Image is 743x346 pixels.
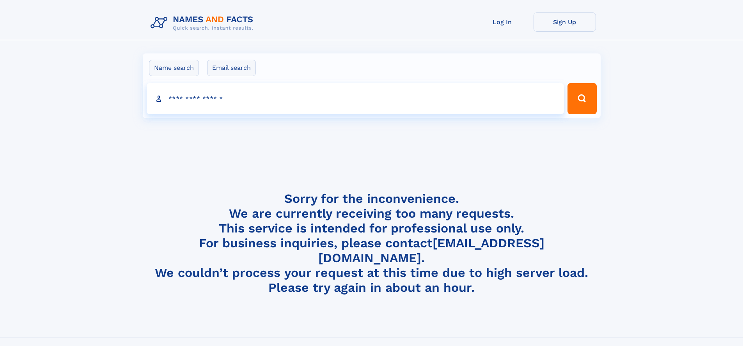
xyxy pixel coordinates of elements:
[471,12,534,32] a: Log In
[147,12,260,34] img: Logo Names and Facts
[534,12,596,32] a: Sign Up
[147,83,564,114] input: search input
[149,60,199,76] label: Name search
[567,83,596,114] button: Search Button
[207,60,256,76] label: Email search
[318,236,544,265] a: [EMAIL_ADDRESS][DOMAIN_NAME]
[147,191,596,295] h4: Sorry for the inconvenience. We are currently receiving too many requests. This service is intend...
